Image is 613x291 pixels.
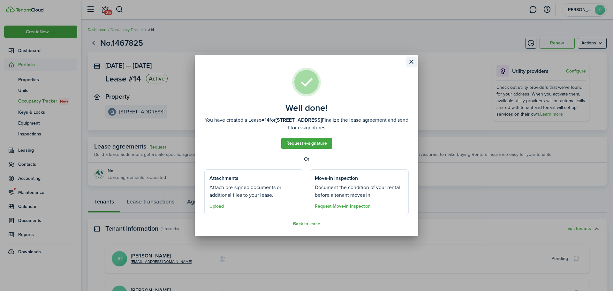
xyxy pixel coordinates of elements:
[209,174,238,182] well-done-section-title: Attachments
[315,174,358,182] well-done-section-title: Move-in Inspection
[406,57,417,67] button: Close modal
[209,204,224,209] button: Upload
[276,116,322,124] b: [STREET_ADDRESS]
[315,204,371,209] button: Request Move-in Inspection
[281,138,332,149] a: Request e-signature
[204,116,409,132] well-done-description: You have created a Lease for Finalize the lease agreement and send it for e-signatures.
[204,155,409,163] well-done-separator: Or
[209,184,298,199] well-done-section-description: Attach pre-signed documents or additional files to your lease.
[293,221,320,226] button: Back to lease
[315,184,404,199] well-done-section-description: Document the condition of your rental before a tenant moves in.
[285,103,328,113] well-done-title: Well done!
[261,116,269,124] b: #14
